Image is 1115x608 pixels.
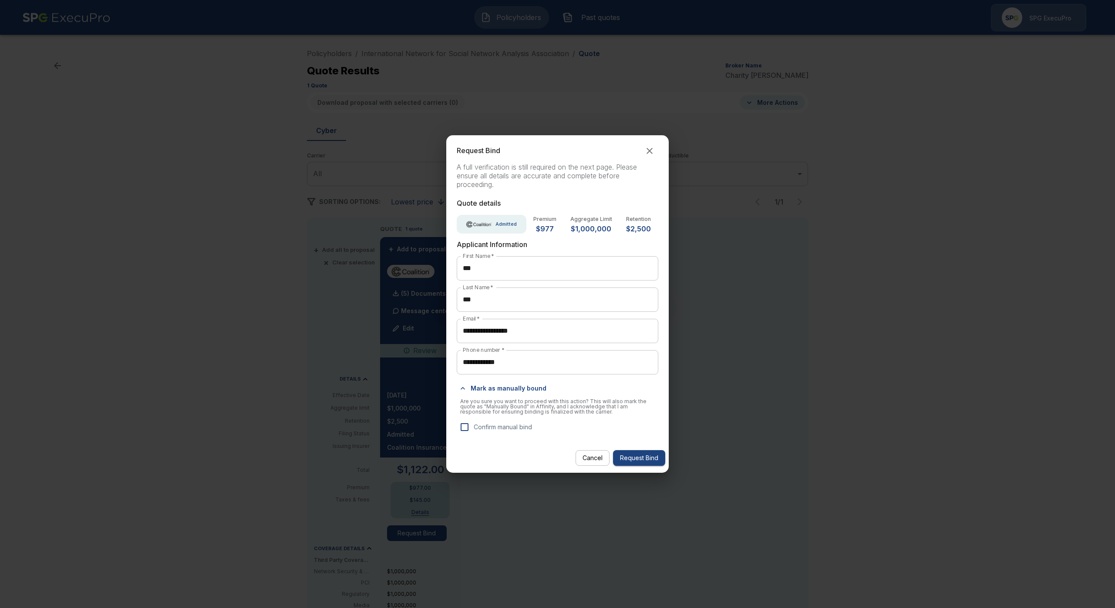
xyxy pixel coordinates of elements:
p: Confirm manual bind [474,422,532,431]
label: First Name [463,252,494,260]
label: Last Name [463,284,493,291]
p: Retention [626,217,651,222]
p: A full verification is still required on the next page. Please ensure all details are accurate an... [457,163,659,189]
p: Premium [533,217,556,222]
button: Mark as manually bound [457,381,550,395]
p: Applicant Information [457,241,659,249]
p: Aggregate Limit [570,217,612,222]
label: Email [463,315,480,322]
img: Carrier Logo [466,220,493,229]
p: Request Bind [457,147,500,155]
button: Request Bind [613,450,665,466]
p: Are you sure you want to proceed with this action? This will also mark the quote as "Manually Bou... [460,399,655,414]
p: $1,000,000 [570,225,612,232]
p: Admitted [495,222,517,227]
p: Quote details [457,199,659,207]
label: Phone number [463,346,504,354]
p: $977 [533,225,556,232]
button: Cancel [576,450,610,466]
p: $2,500 [626,225,651,232]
